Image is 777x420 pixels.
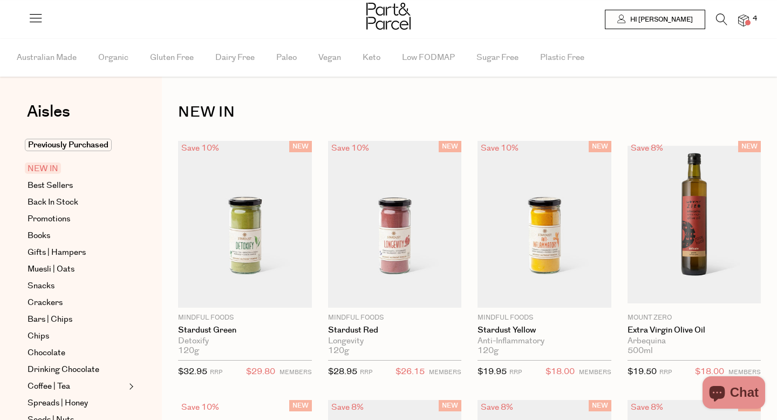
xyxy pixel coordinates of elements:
span: Best Sellers [28,179,73,192]
div: Save 10% [328,141,372,155]
a: Back In Stock [28,196,126,209]
a: Chocolate [28,347,126,360]
a: Stardust Yellow [478,326,611,335]
a: Books [28,229,126,242]
span: $28.95 [328,366,357,377]
p: Mindful Foods [478,313,611,323]
a: Previously Purchased [28,139,126,152]
div: Save 8% [328,400,367,415]
a: Spreads | Honey [28,397,126,410]
img: Stardust Yellow [478,141,611,308]
small: MEMBERS [280,368,312,376]
div: Detoxify [178,336,312,346]
span: Coffee | Tea [28,380,70,393]
a: Stardust Red [328,326,462,335]
span: Australian Made [17,39,77,77]
p: Mount Zero [628,313,761,323]
span: NEW [738,141,761,152]
a: Bars | Chips [28,313,126,326]
span: $18.00 [546,365,575,379]
a: Muesli | Oats [28,263,126,276]
div: Save 10% [478,141,522,155]
span: $18.00 [695,365,724,379]
span: 120g [478,346,499,356]
span: Low FODMAP [402,39,455,77]
a: Stardust Green [178,326,312,335]
img: Extra Virgin Olive Oil [628,146,761,303]
img: Stardust Green [178,141,312,308]
span: Crackers [28,296,63,309]
span: NEW [289,400,312,411]
small: RRP [210,368,222,376]
span: $29.80 [246,365,275,379]
span: Paleo [276,39,297,77]
span: 500ml [628,346,653,356]
div: Save 10% [178,400,222,415]
span: NEW IN [25,162,61,174]
span: Gluten Free [150,39,194,77]
span: $19.95 [478,366,507,377]
div: Arbequina [628,336,761,346]
inbox-online-store-chat: Shopify online store chat [699,376,768,411]
span: Plastic Free [540,39,584,77]
button: Expand/Collapse Coffee | Tea [126,380,134,393]
small: RRP [360,368,372,376]
span: Muesli | Oats [28,263,74,276]
span: Vegan [318,39,341,77]
div: Save 10% [178,141,222,155]
span: Chocolate [28,347,65,360]
span: NEW [589,141,611,152]
span: Drinking Chocolate [28,363,99,376]
a: Gifts | Hampers [28,246,126,259]
span: Hi [PERSON_NAME] [628,15,693,24]
span: Books [28,229,50,242]
span: 4 [750,14,760,24]
span: 120g [328,346,349,356]
div: Save 8% [478,400,516,415]
span: Dairy Free [215,39,255,77]
span: $19.50 [628,366,657,377]
span: Chips [28,330,49,343]
small: RRP [659,368,672,376]
small: RRP [509,368,522,376]
a: Chips [28,330,126,343]
a: Hi [PERSON_NAME] [605,10,705,29]
a: Crackers [28,296,126,309]
a: Best Sellers [28,179,126,192]
span: $32.95 [178,366,207,377]
a: Promotions [28,213,126,226]
span: NEW [289,141,312,152]
img: Part&Parcel [366,3,411,30]
span: Previously Purchased [25,139,112,151]
span: NEW [589,400,611,411]
span: 120g [178,346,199,356]
div: Longevity [328,336,462,346]
p: Mindful Foods [178,313,312,323]
a: Snacks [28,280,126,293]
span: Bars | Chips [28,313,72,326]
small: MEMBERS [728,368,761,376]
span: Gifts | Hampers [28,246,86,259]
small: MEMBERS [579,368,611,376]
a: Drinking Chocolate [28,363,126,376]
small: MEMBERS [429,368,461,376]
span: $26.15 [396,365,425,379]
a: NEW IN [28,162,126,175]
p: Mindful Foods [328,313,462,323]
img: Stardust Red [328,141,462,308]
div: Anti-Inflammatory [478,336,611,346]
span: Organic [98,39,128,77]
span: Sugar Free [476,39,519,77]
span: Back In Stock [28,196,78,209]
a: Aisles [27,104,70,131]
span: NEW [439,141,461,152]
div: Save 8% [628,141,666,155]
span: Snacks [28,280,54,293]
a: 4 [738,15,749,26]
span: Aisles [27,100,70,124]
h1: NEW IN [178,100,761,125]
span: Promotions [28,213,70,226]
div: Save 8% [628,400,666,415]
a: Extra Virgin Olive Oil [628,326,761,335]
span: NEW [439,400,461,411]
